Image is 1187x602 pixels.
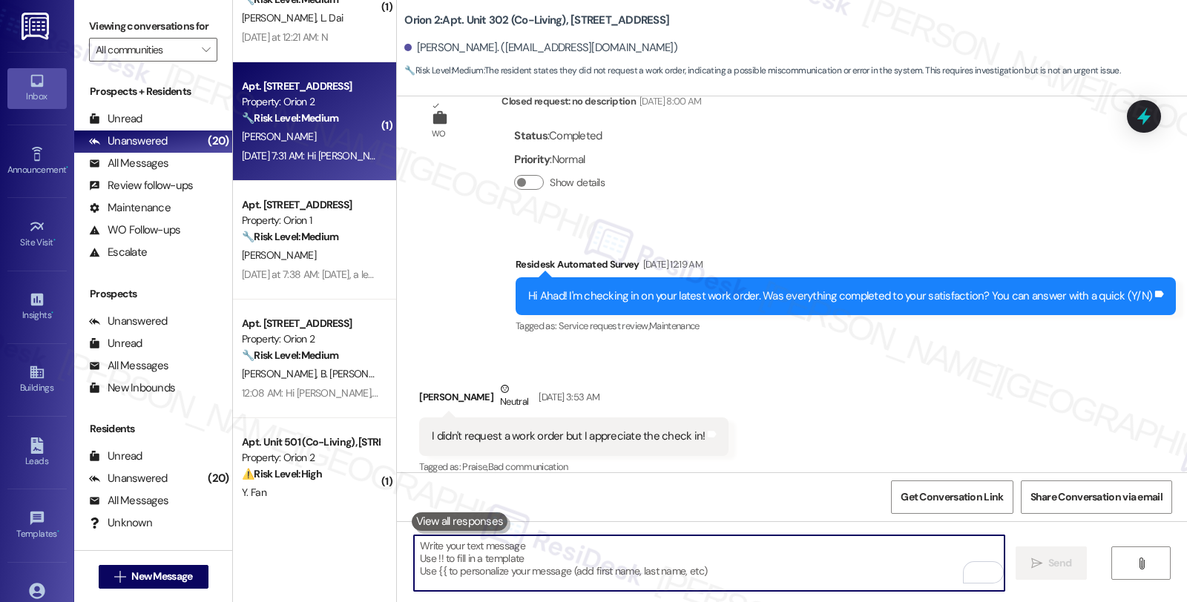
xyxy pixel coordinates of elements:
[51,308,53,318] span: •
[516,257,1176,277] div: Residesk Automated Survey
[242,316,379,331] div: Apt. [STREET_ADDRESS]
[242,230,338,243] strong: 🔧 Risk Level: Medium
[74,421,232,437] div: Residents
[419,456,729,477] div: Tagged as:
[462,460,487,473] span: Praise ,
[242,348,338,362] strong: 🔧 Risk Level: Medium
[1016,546,1088,580] button: Send
[320,11,343,24] span: L. Dai
[514,128,548,143] b: Status
[89,200,171,216] div: Maintenance
[1031,558,1042,569] i: 
[514,148,611,171] div: : Normal
[497,381,531,412] div: Neutral
[514,152,550,167] b: Priority
[636,93,702,109] div: [DATE] 8:00 AM
[204,467,232,490] div: (20)
[204,130,232,153] div: (20)
[1048,555,1071,571] span: Send
[89,111,142,127] div: Unread
[901,489,1003,505] span: Get Conversation Link
[89,15,217,38] label: Viewing conversations for
[131,569,192,584] span: New Message
[74,286,232,302] div: Prospects
[89,245,147,260] div: Escalate
[242,248,316,262] span: [PERSON_NAME]
[242,197,379,213] div: Apt. [STREET_ADDRESS]
[242,450,379,466] div: Property: Orion 2
[7,433,67,473] a: Leads
[1021,480,1172,514] button: Share Conversation via email
[242,79,379,94] div: Apt. [STREET_ADDRESS]
[114,571,125,583] i: 
[7,287,67,327] a: Insights •
[242,331,379,347] div: Property: Orion 2
[639,257,703,272] div: [DATE] 12:19 AM
[89,471,168,486] div: Unanswered
[89,178,193,193] div: Review follow-ups
[488,460,568,473] span: Bad communication
[202,44,210,56] i: 
[7,360,67,400] a: Buildings
[242,94,379,110] div: Property: Orion 2
[89,515,152,531] div: Unknown
[404,13,669,28] b: Orion 2: Apt. Unit 302 (Co-Living), [STREET_ADDRESS]
[404,64,483,76] strong: 🔧 Risk Level: Medium
[89,222,180,238] div: WO Follow-ups
[89,358,168,374] div: All Messages
[242,367,320,380] span: [PERSON_NAME]
[89,336,142,351] div: Unread
[432,429,705,444] div: I didn't request a work order but I appreciate the check in!
[242,486,266,499] span: Y. Fan
[7,506,67,546] a: Templates •
[502,93,701,114] div: Closed request: no description
[89,133,168,149] div: Unanswered
[89,380,175,396] div: New Inbounds
[1136,558,1147,569] i: 
[89,314,168,329] div: Unanswered
[891,480,1013,514] button: Get Conversation Link
[242,30,328,44] div: [DATE] at 12:21 AM: N
[242,213,379,228] div: Property: Orion 1
[419,381,729,417] div: [PERSON_NAME]
[22,13,52,40] img: ResiDesk Logo
[74,84,232,99] div: Prospects + Residents
[516,315,1176,337] div: Tagged as:
[89,449,142,464] div: Unread
[528,288,1152,304] div: Hi Ahad! I'm checking in on your latest work order. Was everything completed to your satisfaction...
[242,11,320,24] span: [PERSON_NAME]
[7,214,67,254] a: Site Visit •
[96,38,194,62] input: All communities
[432,126,446,142] div: WO
[535,389,599,405] div: [DATE] 3:53 AM
[99,565,208,589] button: New Message
[1030,489,1163,505] span: Share Conversation via email
[53,235,56,245] span: •
[242,467,322,480] strong: ⚠️ Risk Level: High
[414,535,1004,591] textarea: To enrich screen reader interactions, please activate Accessibility in Grammarly extension settings
[242,130,316,143] span: [PERSON_NAME]
[66,162,68,173] span: •
[7,68,67,108] a: Inbox
[559,320,649,332] span: Service request review ,
[404,40,677,56] div: [PERSON_NAME]. ([EMAIL_ADDRESS][DOMAIN_NAME])
[550,175,605,191] label: Show details
[89,156,168,171] div: All Messages
[404,63,1120,79] span: : The resident states they did not request a work order, indicating a possible miscommunication o...
[242,111,338,125] strong: 🔧 Risk Level: Medium
[89,493,168,509] div: All Messages
[649,320,700,332] span: Maintenance
[320,367,408,380] span: B. [PERSON_NAME]
[57,526,59,537] span: •
[242,434,379,450] div: Apt. Unit 501 (Co-Living), [STREET_ADDRESS][PERSON_NAME]
[514,125,611,148] div: : Completed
